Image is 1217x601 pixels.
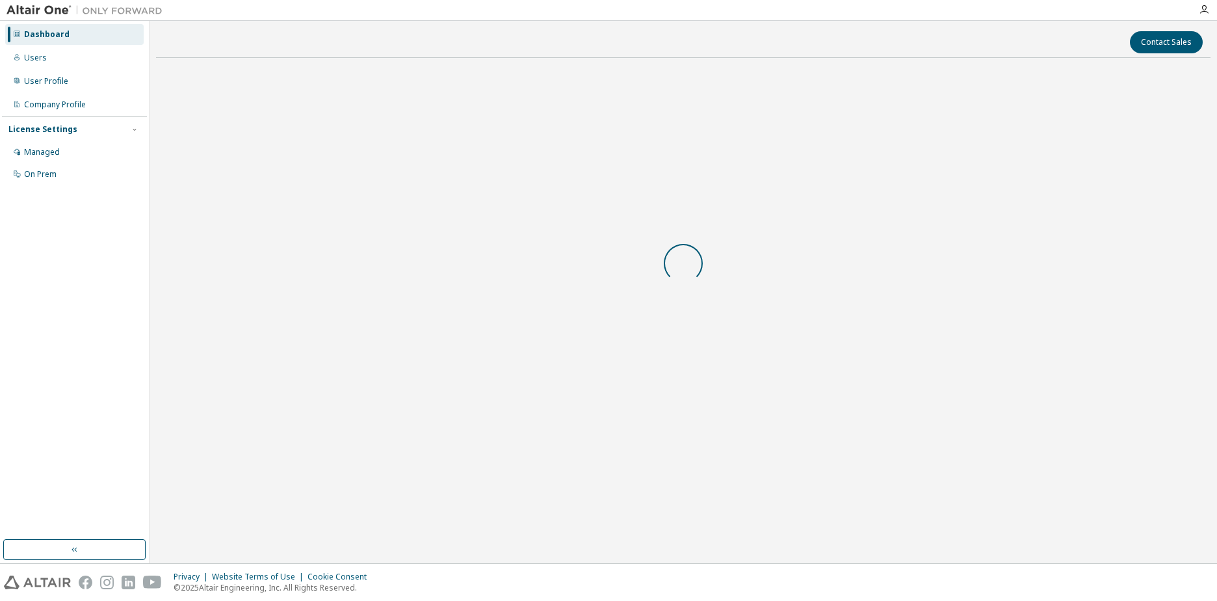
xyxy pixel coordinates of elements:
[100,576,114,589] img: instagram.svg
[174,582,374,593] p: © 2025 Altair Engineering, Inc. All Rights Reserved.
[7,4,169,17] img: Altair One
[24,29,70,40] div: Dashboard
[212,572,308,582] div: Website Terms of Use
[79,576,92,589] img: facebook.svg
[8,124,77,135] div: License Settings
[24,100,86,110] div: Company Profile
[24,53,47,63] div: Users
[24,169,57,180] div: On Prem
[24,147,60,157] div: Managed
[24,76,68,87] div: User Profile
[143,576,162,589] img: youtube.svg
[4,576,71,589] img: altair_logo.svg
[1130,31,1203,53] button: Contact Sales
[122,576,135,589] img: linkedin.svg
[174,572,212,582] div: Privacy
[308,572,374,582] div: Cookie Consent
